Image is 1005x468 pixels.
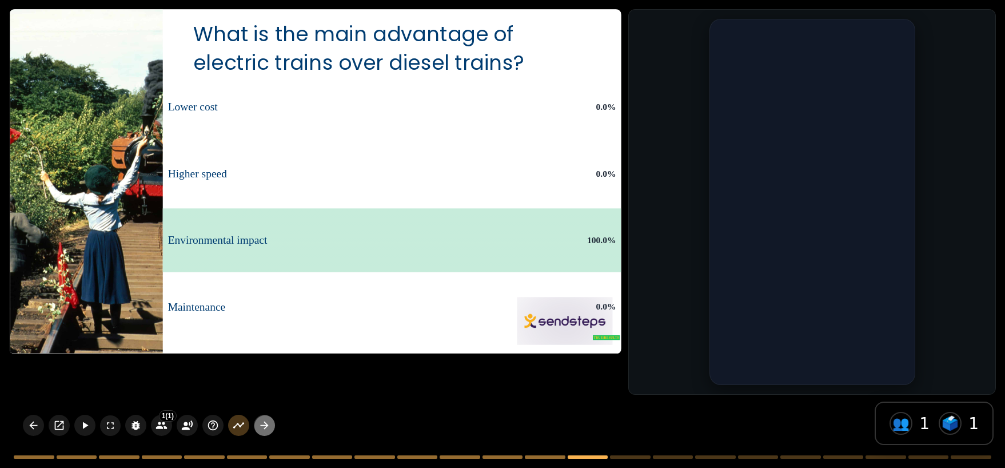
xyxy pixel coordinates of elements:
button: Toggle Progress Bar [228,415,249,436]
div: 1 (1) [159,410,177,422]
span: Maintenance [167,300,592,313]
span: 100.0% [587,235,616,245]
button: Toggle Fullscreen (F) [100,415,121,436]
p: What is the main advantage of electric trains over diesel trains? [193,20,591,77]
button: Presenter View [49,415,70,436]
div: Live responses [939,412,962,435]
span: Environmental impact [167,234,583,247]
span: 1 [968,414,979,433]
button: Help (?) [202,415,224,436]
span: Lower cost [167,101,592,114]
button: 1(1) [151,415,172,436]
span: votes [942,415,959,431]
span: 1 [919,414,930,433]
button: Toggle Debug Overlay (D) [125,415,146,436]
span: Higher speed [167,168,592,180]
span: participants [892,415,910,431]
button: Avatar TTS [177,415,198,436]
iframe: Audience [710,19,915,384]
span: 0.0% [596,102,616,113]
span: 0.0% [596,302,616,312]
span: 0.0% [596,169,616,179]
